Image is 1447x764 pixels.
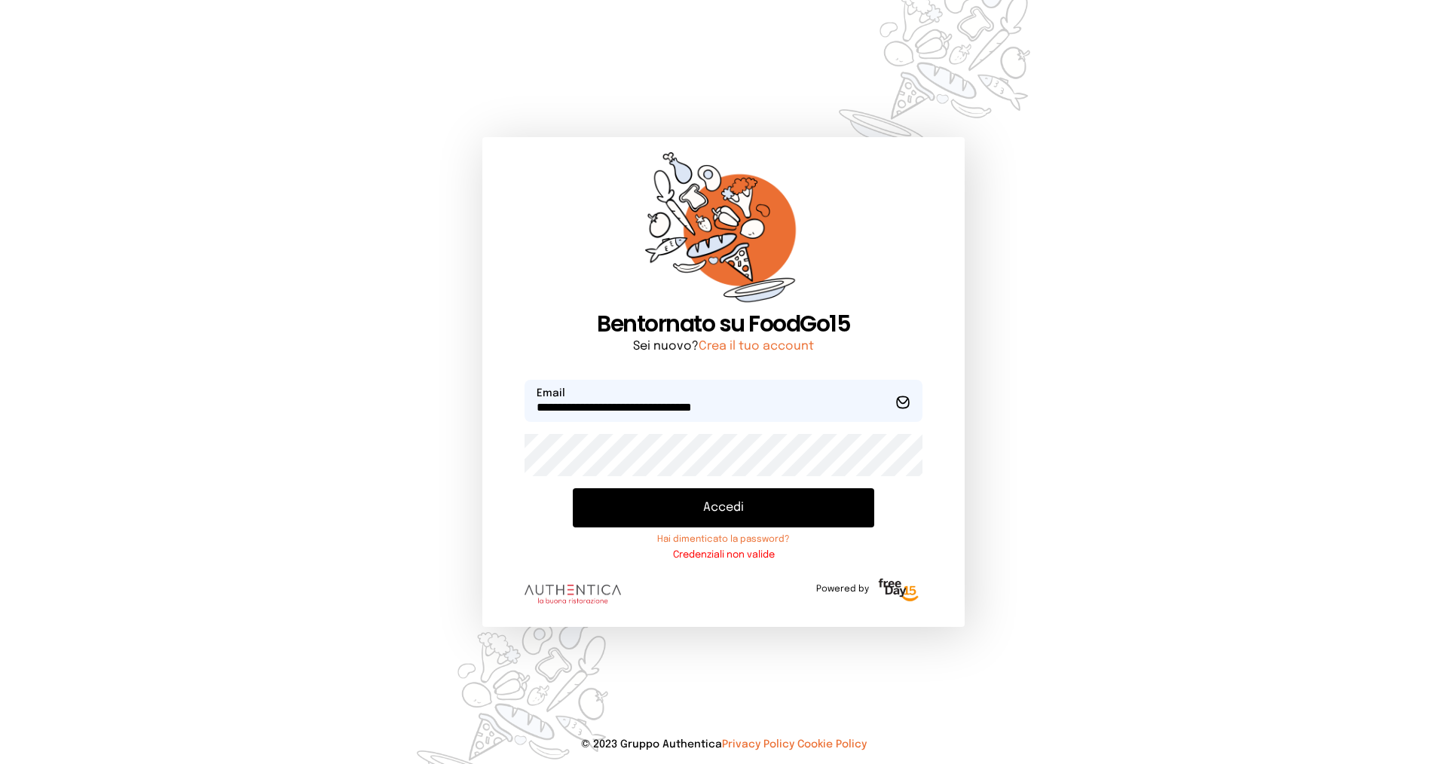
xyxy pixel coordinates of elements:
a: Cookie Policy [797,739,867,750]
button: Accedi [573,488,874,527]
img: logo.8f33a47.png [525,585,621,604]
a: Privacy Policy [722,739,794,750]
p: © 2023 Gruppo Authentica [24,737,1423,752]
h1: Bentornato su FoodGo15 [525,310,922,338]
img: sticker-orange.65babaf.png [645,152,802,311]
a: Crea il tuo account [699,340,814,353]
small: Credenziali non valide [673,550,775,560]
img: logo-freeday.3e08031.png [875,576,922,606]
span: Powered by [816,583,869,595]
a: Hai dimenticato la password? [573,533,874,545]
p: Sei nuovo? [525,338,922,356]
